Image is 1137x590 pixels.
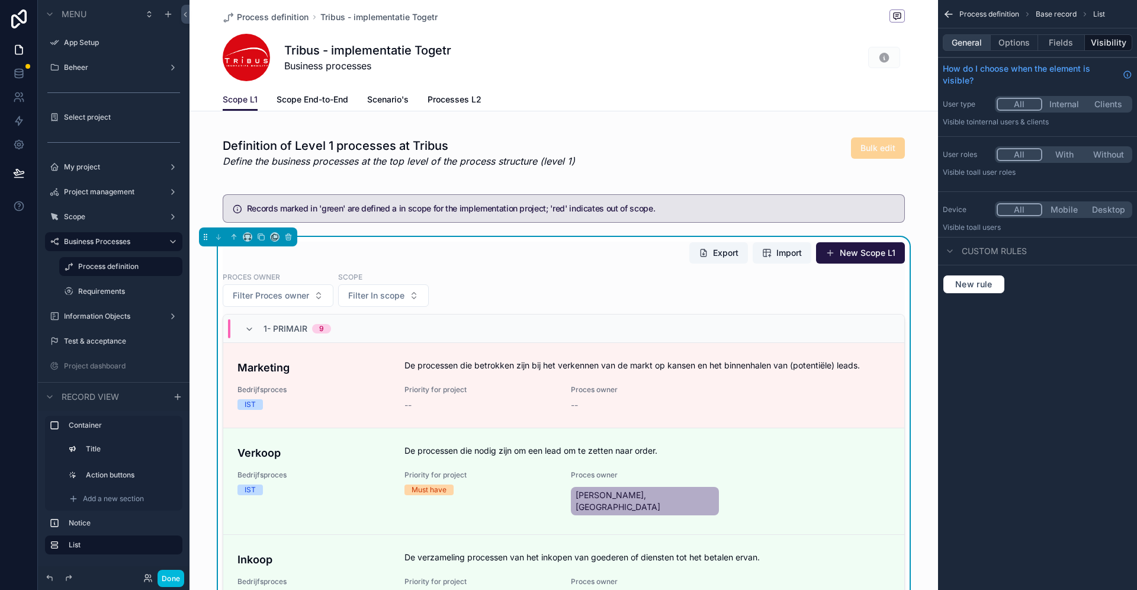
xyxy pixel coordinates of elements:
div: IST [245,399,256,410]
button: Internal [1042,98,1087,111]
a: My project [64,162,159,172]
span: Bedrijfsproces [237,577,390,586]
span: Scope End-to-End [277,94,348,105]
a: Scenario's [367,89,409,113]
span: De processen die nodig zijn om een lead om te zetten naar order. [404,445,891,457]
label: Container [69,421,173,430]
a: Processes L2 [428,89,481,113]
button: Without [1086,148,1130,161]
label: Select project [64,113,175,122]
label: App Setup [64,38,175,47]
span: Import [776,247,802,259]
span: Process definition [959,9,1019,19]
span: Priority for project [404,577,557,586]
button: Clients [1086,98,1130,111]
a: Scope End-to-End [277,89,348,113]
div: IST [245,485,256,495]
button: All [997,148,1042,161]
span: Bedrijfsproces [237,385,390,395]
span: Scope L1 [223,94,258,105]
button: Done [158,570,184,587]
div: 9 [319,324,324,334]
p: Visible to [943,223,1132,232]
button: Select Button [338,284,429,307]
button: Select Button [223,284,333,307]
label: Action buttons [86,470,171,480]
span: Process definition [237,11,309,23]
a: [PERSON_NAME], [GEOGRAPHIC_DATA] [571,487,719,515]
span: [PERSON_NAME], [GEOGRAPHIC_DATA] [576,489,714,513]
a: Scope L1 [223,89,258,111]
button: Desktop [1086,203,1130,216]
span: Add a new section [83,494,144,504]
button: Visibility [1085,34,1132,51]
label: Notice [69,518,173,528]
h4: Marketing [237,360,390,376]
span: Base record [1036,9,1077,19]
button: New Scope L1 [816,242,905,264]
label: Scope [64,212,159,222]
button: All [997,203,1042,216]
span: Proces owner [571,470,724,480]
span: -- [404,399,412,411]
span: De processen die betrokken zijn bij het verkennen van de markt op kansen en het binnenhalen van (... [404,360,891,371]
button: Export [689,242,748,264]
span: Proces owner [571,385,724,395]
label: Business Processes [64,237,159,246]
span: 1- Primair [264,323,307,335]
button: With [1042,148,1087,161]
a: How do I choose when the element is visible? [943,63,1132,86]
span: Filter In scope [348,290,404,302]
p: Visible to [943,117,1132,127]
label: Project management [64,187,159,197]
span: -- [571,399,578,411]
a: Process definition [223,11,309,23]
button: New rule [943,275,1005,294]
span: Processes L2 [428,94,481,105]
label: Title [86,444,171,454]
label: Project dashboard [64,361,175,371]
label: Device [943,205,990,214]
span: All user roles [973,168,1016,177]
span: Internal users & clients [973,117,1049,126]
a: Tribus - implementatie Togetr [320,11,438,23]
h4: Verkoop [237,445,390,461]
button: General [943,34,991,51]
span: List [1093,9,1105,19]
span: Custom rules [962,245,1027,257]
button: Fields [1038,34,1085,51]
span: Priority for project [404,470,557,480]
label: Process definition [78,262,175,271]
label: User type [943,100,990,109]
span: How do I choose when the element is visible? [943,63,1118,86]
span: Filter Proces owner [233,290,309,302]
div: Must have [412,485,447,495]
span: Business processes [284,59,451,73]
span: Scenario's [367,94,409,105]
h4: Inkoop [237,551,390,567]
label: Proces owner [223,271,280,282]
span: Priority for project [404,385,557,395]
p: Visible to [943,168,1132,177]
label: List [69,540,173,550]
label: Information Objects [64,312,159,321]
span: Bedrijfsproces [237,470,390,480]
span: De verzameling processen van het inkopen van goederen of diensten tot het betalen ervan. [404,551,891,563]
button: Options [991,34,1038,51]
button: Import [753,242,811,264]
label: Scope [338,271,362,282]
span: Proces owner [571,577,724,586]
label: Test & acceptance [64,336,175,346]
span: Record view [62,391,119,403]
button: Mobile [1042,203,1087,216]
label: Requirements [78,287,175,296]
